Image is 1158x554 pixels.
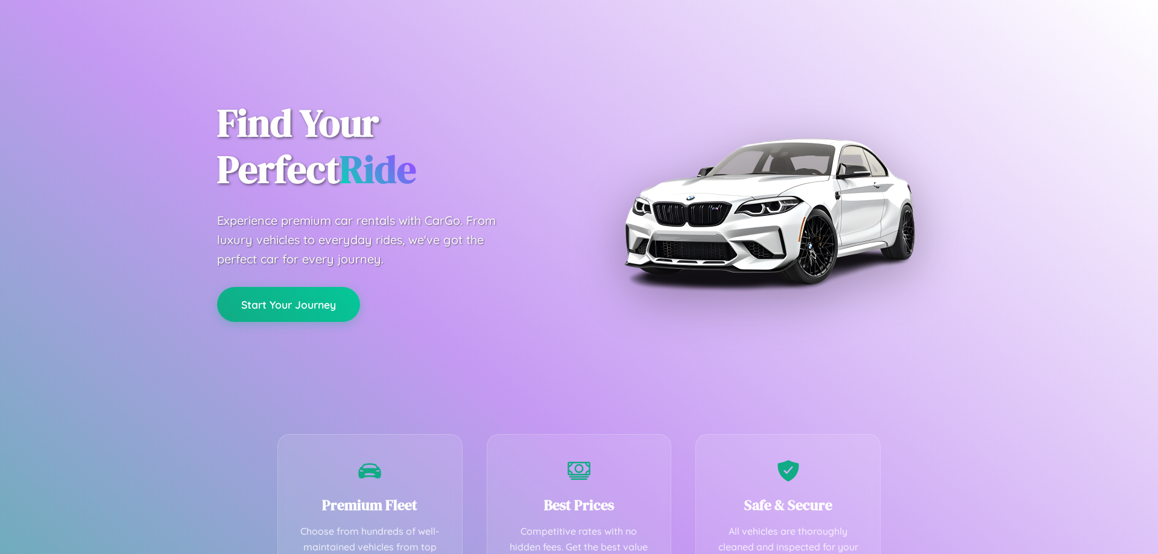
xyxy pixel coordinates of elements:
[217,287,360,322] button: Start Your Journey
[217,100,561,193] h1: Find Your Perfect
[217,211,519,269] p: Experience premium car rentals with CarGo. From luxury vehicles to everyday rides, we've got the ...
[296,495,444,515] h3: Premium Fleet
[505,495,653,515] h3: Best Prices
[340,143,416,195] span: Ride
[714,495,862,515] h3: Safe & Secure
[618,60,920,362] img: Premium BMW car rental vehicle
